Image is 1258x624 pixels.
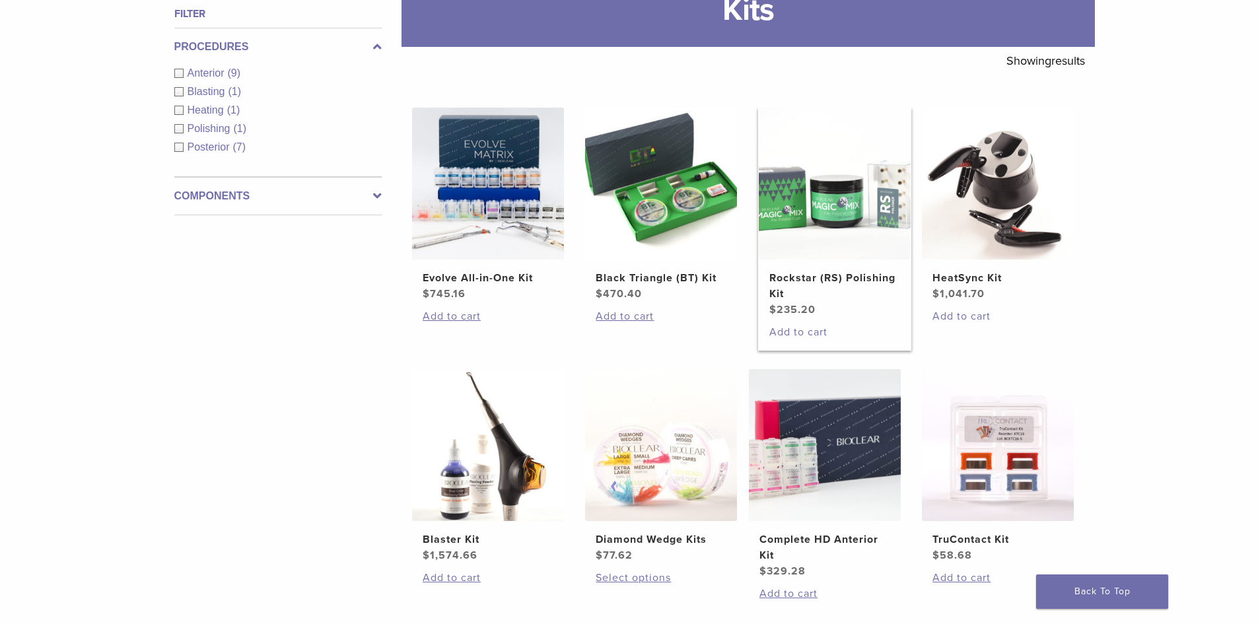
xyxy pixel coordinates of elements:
h2: Black Triangle (BT) Kit [596,270,726,286]
span: $ [759,565,767,578]
a: Rockstar (RS) Polishing KitRockstar (RS) Polishing Kit $235.20 [758,108,912,318]
a: Add to cart: “Evolve All-in-One Kit” [423,308,553,324]
span: Polishing [188,123,234,134]
span: (1) [228,86,241,97]
a: Add to cart: “Blaster Kit” [423,570,553,586]
a: Diamond Wedge KitsDiamond Wedge Kits $77.62 [584,369,738,563]
p: Showing results [1006,47,1085,75]
a: Add to cart: “Rockstar (RS) Polishing Kit” [769,324,900,340]
img: Blaster Kit [412,369,564,521]
span: (1) [233,123,246,134]
h4: Filter [174,6,382,22]
img: Diamond Wedge Kits [585,369,737,521]
span: $ [596,287,603,300]
a: HeatSync KitHeatSync Kit $1,041.70 [921,108,1075,302]
label: Components [174,188,382,204]
img: Black Triangle (BT) Kit [585,108,737,260]
span: $ [932,287,940,300]
bdi: 745.16 [423,287,466,300]
bdi: 1,041.70 [932,287,985,300]
a: Select options for “Diamond Wedge Kits” [596,570,726,586]
a: Add to cart: “HeatSync Kit” [932,308,1063,324]
a: Black Triangle (BT) KitBlack Triangle (BT) Kit $470.40 [584,108,738,302]
a: Blaster KitBlaster Kit $1,574.66 [411,369,565,563]
h2: Rockstar (RS) Polishing Kit [769,270,900,302]
a: Back To Top [1036,574,1168,609]
bdi: 329.28 [759,565,806,578]
span: (7) [233,141,246,153]
span: $ [596,549,603,562]
a: Add to cart: “Black Triangle (BT) Kit” [596,308,726,324]
h2: Diamond Wedge Kits [596,532,726,547]
span: Blasting [188,86,228,97]
a: Complete HD Anterior KitComplete HD Anterior Kit $329.28 [748,369,902,579]
h2: Blaster Kit [423,532,553,547]
h2: Evolve All-in-One Kit [423,270,553,286]
bdi: 470.40 [596,287,642,300]
img: Rockstar (RS) Polishing Kit [759,108,911,260]
bdi: 1,574.66 [423,549,477,562]
span: $ [769,303,777,316]
span: $ [423,549,430,562]
a: Evolve All-in-One KitEvolve All-in-One Kit $745.16 [411,108,565,302]
a: TruContact KitTruContact Kit $58.68 [921,369,1075,563]
h2: Complete HD Anterior Kit [759,532,890,563]
h2: TruContact Kit [932,532,1063,547]
span: Anterior [188,67,228,79]
a: Add to cart: “TruContact Kit” [932,570,1063,586]
img: Evolve All-in-One Kit [412,108,564,260]
img: HeatSync Kit [922,108,1074,260]
span: (9) [228,67,241,79]
span: Heating [188,104,227,116]
span: $ [423,287,430,300]
span: Posterior [188,141,233,153]
h2: HeatSync Kit [932,270,1063,286]
bdi: 58.68 [932,549,972,562]
bdi: 77.62 [596,549,633,562]
img: Complete HD Anterior Kit [749,369,901,521]
label: Procedures [174,39,382,55]
span: (1) [227,104,240,116]
a: Add to cart: “Complete HD Anterior Kit” [759,586,890,602]
img: TruContact Kit [922,369,1074,521]
bdi: 235.20 [769,303,816,316]
span: $ [932,549,940,562]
